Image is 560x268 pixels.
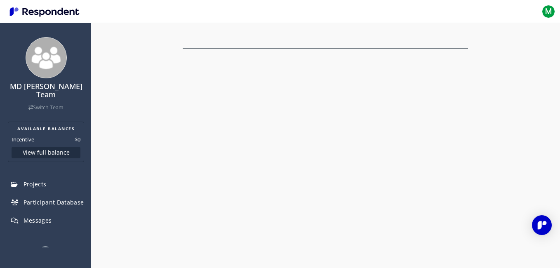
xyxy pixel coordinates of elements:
[75,135,80,143] dd: $0
[542,5,555,18] span: M
[7,5,82,19] img: Respondent
[5,82,87,99] h4: MD [PERSON_NAME] Team
[12,125,80,132] h2: AVAILABLE BALANCES
[8,122,84,162] section: Balance summary
[532,215,552,235] div: Open Intercom Messenger
[540,4,557,19] button: M
[28,104,64,111] a: Switch Team
[12,135,34,143] dt: Incentive
[26,37,67,78] img: team_avatar_256.png
[12,147,80,158] button: View full balance
[24,198,84,206] span: Participant Database
[24,216,52,224] span: Messages
[24,180,47,188] span: Projects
